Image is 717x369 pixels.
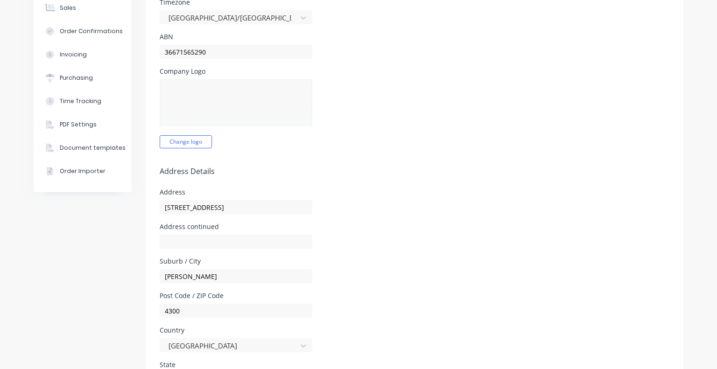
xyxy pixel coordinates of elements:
div: ABN [160,34,312,40]
button: Order Importer [34,160,132,183]
div: Address continued [160,223,312,230]
div: Order Confirmations [60,27,123,35]
h5: Address Details [160,167,669,176]
div: Suburb / City [160,258,312,265]
div: Invoicing [60,50,87,59]
button: Change logo [160,135,212,148]
div: Company Logo [160,68,312,75]
div: Time Tracking [60,97,101,105]
div: Post Code / ZIP Code [160,292,312,299]
button: Time Tracking [34,90,132,113]
button: PDF Settings [34,113,132,136]
div: Sales [60,4,76,12]
button: Order Confirmations [34,20,132,43]
button: Invoicing [34,43,132,66]
div: Order Importer [60,167,105,175]
div: Country [160,327,312,334]
div: Document templates [60,144,126,152]
div: PDF Settings [60,120,97,129]
div: State [160,362,312,368]
div: Address [160,189,312,195]
button: Purchasing [34,66,132,90]
button: Document templates [34,136,132,160]
div: Purchasing [60,74,93,82]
